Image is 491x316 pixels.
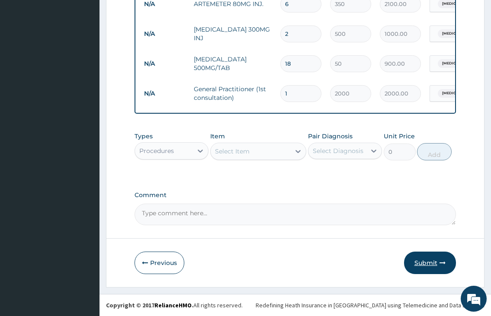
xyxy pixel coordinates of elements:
label: Pair Diagnosis [308,132,353,140]
span: We're online! [50,100,119,187]
td: N/A [140,86,189,102]
span: [MEDICAL_DATA] [438,59,478,68]
td: General Practitioner (1st consultation) [189,80,276,106]
a: RelianceHMO [154,301,192,309]
div: Minimize live chat window [142,4,163,25]
strong: Copyright © 2017 . [106,301,193,309]
td: [MEDICAL_DATA] 500MG/TAB [189,51,276,77]
td: N/A [140,56,189,72]
div: Procedures [139,147,174,155]
button: Submit [404,252,456,274]
button: Previous [135,252,184,274]
td: [MEDICAL_DATA] 300MG INJ [189,21,276,47]
label: Item [210,132,225,140]
div: Chat with us now [45,48,145,60]
span: [MEDICAL_DATA] [438,29,478,38]
label: Unit Price [384,132,415,140]
label: Comment [135,192,456,199]
textarea: Type your message and hit 'Enter' [4,218,165,248]
td: N/A [140,26,189,42]
span: [MEDICAL_DATA] [438,89,478,98]
div: Select Item [215,147,250,156]
button: Add [417,143,452,160]
img: d_794563401_company_1708531726252_794563401 [16,43,35,65]
div: Select Diagnosis [313,147,363,155]
label: Types [135,133,153,140]
footer: All rights reserved. [99,294,491,316]
div: Redefining Heath Insurance in [GEOGRAPHIC_DATA] using Telemedicine and Data Science! [256,301,485,310]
